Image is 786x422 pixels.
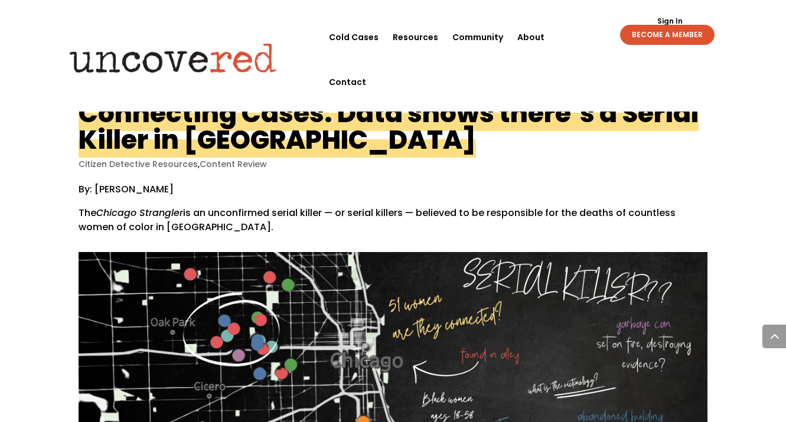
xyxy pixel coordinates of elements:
[393,15,438,60] a: Resources
[329,60,366,104] a: Contact
[452,15,503,60] a: Community
[60,35,287,81] img: Uncovered logo
[79,159,707,170] p: ,
[517,15,544,60] a: About
[79,182,707,206] p: By: [PERSON_NAME]
[79,206,707,234] p: The is an unconfirmed serial killer — or serial killers — believed to be responsible for the deat...
[329,15,379,60] a: Cold Cases
[79,158,198,170] a: Citizen Detective Resources
[79,95,699,158] h1: Connecting Cases: Data shows there’s a Serial Killer in [GEOGRAPHIC_DATA]
[200,158,267,170] a: Content Review
[96,206,183,220] em: Chicago Strangler
[620,25,715,45] a: BECOME A MEMBER
[651,18,689,25] a: Sign In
